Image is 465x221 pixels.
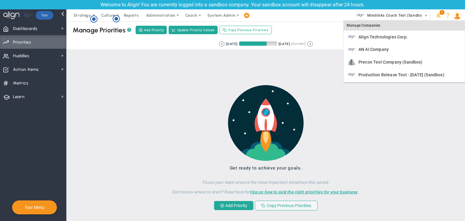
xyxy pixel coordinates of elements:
[422,12,430,20] span: select
[146,13,175,18] span: Administration
[13,50,29,62] span: Huddles
[144,28,164,33] span: Add Priority
[177,28,215,33] span: Update Priority Values
[150,165,382,171] h3: Get ready to achieve your goals.
[121,9,142,21] span: Reports
[344,21,465,31] div: Manage Companies
[453,12,461,20] img: 64089.Person.photo
[23,205,46,210] button: Tour Menu
[214,201,253,210] button: Add Priority
[219,26,272,34] button: Copy Previous Priorities
[348,33,355,41] img: 10991.Company.photo
[169,26,218,34] button: Update Priority Values
[440,10,444,15] span: 1
[443,9,453,21] li: Help & Frequently Asked Questions (FAQ)
[348,58,355,66] img: 33513.Company.photo
[13,77,28,90] span: Metrics
[13,63,39,76] span: Action Items
[348,71,355,78] img: 33466.Company.photo
[358,73,444,77] span: Production Release Test - [DATE] (Sandbox)
[74,13,91,18] span: Strategy
[358,60,423,64] span: Precon Test Company (Sandbox)
[358,47,389,51] span: AN AI Company
[307,41,313,47] button: Go to next period
[434,9,443,21] li: Announcements
[13,91,25,103] span: Learn
[13,22,38,35] span: Dashboards
[73,26,131,34] div: Manage Priorities
[364,12,426,19] span: Mindlinks Coach Test (Sandbox)
[150,175,382,185] h4: Focus your team around the most important initiatives this period.
[13,36,31,49] span: Priorities
[185,13,197,18] span: Coach
[357,12,364,19] img: 33500.Company.photo
[358,35,408,39] span: Align Technologies Corp.
[101,13,115,18] span: Culture
[239,41,277,46] div: Period Progress: 73% Day 66 of 90 with 24 remaining.
[207,13,236,18] span: System Admin
[279,41,290,47] div: [DATE]
[348,46,355,53] img: 32551.Company.photo
[150,185,382,195] h4: Don't know where to start? Read here for .
[255,201,318,210] button: Copy Previous Priorities
[291,41,305,47] span: (Current)
[250,190,357,194] a: tips on how to pick the right priorities for your business
[219,41,224,47] button: Go to previous period
[228,28,268,33] span: Copy Previous Priorities
[226,41,237,47] div: [DATE]
[136,26,167,34] button: Add Priority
